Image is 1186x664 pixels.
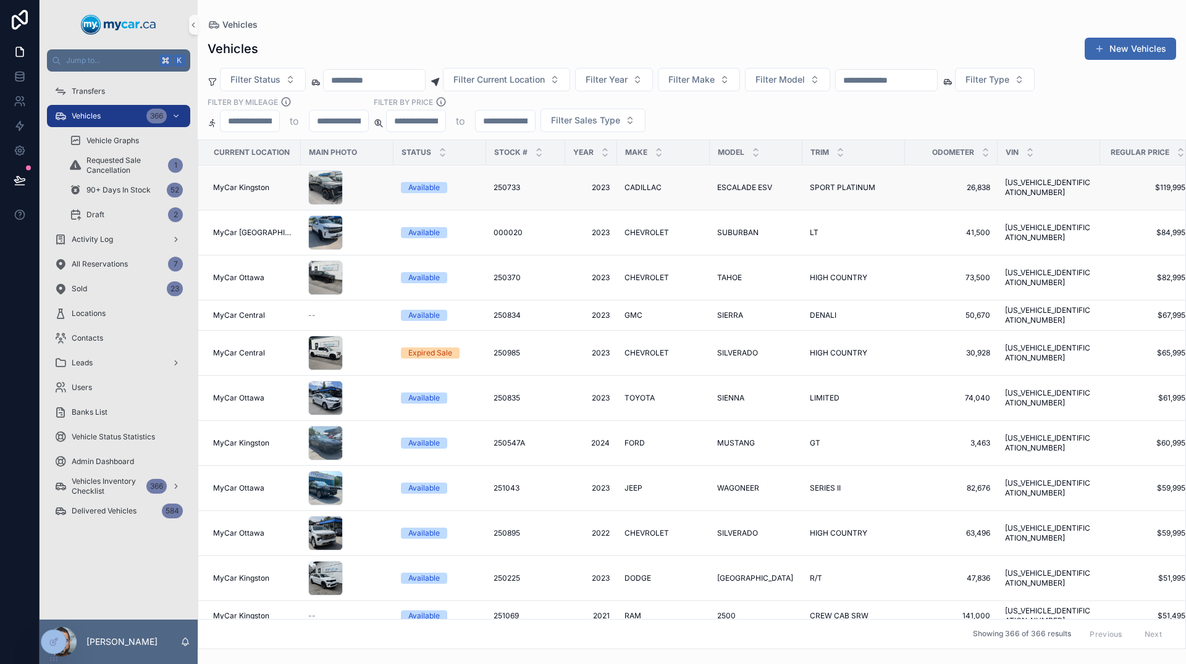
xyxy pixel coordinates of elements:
span: [US_VEHICLE_IDENTIFICATION_NUMBER] [1005,606,1093,626]
a: 251043 [494,483,558,493]
a: $51,995 [1108,573,1185,583]
a: MyCar Ottawa [213,483,293,493]
a: 250225 [494,573,558,583]
a: 2023 [573,393,610,403]
a: TAHOE [717,273,795,283]
a: [US_VEHICLE_IDENTIFICATION_NUMBER] [1005,433,1093,453]
span: [US_VEHICLE_IDENTIFICATION_NUMBER] [1005,523,1093,543]
span: SERIES II [810,483,841,493]
span: $82,995 [1108,273,1185,283]
div: 1 [168,158,183,173]
span: MyCar Ottawa [213,483,264,493]
span: CHEVROLET [625,528,669,538]
a: $51,495 [1108,611,1185,621]
a: Leads [47,352,190,374]
a: HIGH COUNTRY [810,273,898,283]
a: -- [308,310,386,320]
a: 90+ Days In Stock52 [62,179,190,201]
span: MyCar Ottawa [213,273,264,283]
a: 250370 [494,273,558,283]
a: $59,995 [1108,483,1185,493]
a: Available [401,483,479,494]
span: MyCar Ottawa [213,393,264,403]
span: 90+ Days In Stock [86,185,151,195]
span: Vehicle Status Statistics [72,432,155,442]
a: MyCar [GEOGRAPHIC_DATA] [213,228,293,238]
span: 250835 [494,393,520,403]
span: SUBURBAN [717,228,759,238]
span: HIGH COUNTRY [810,273,867,283]
span: [GEOGRAPHIC_DATA] [717,573,793,583]
a: TOYOTA [625,393,702,403]
div: Available [408,310,440,321]
span: GMC [625,310,642,320]
div: Expired Sale [408,347,452,359]
a: CADILLAC [625,183,702,193]
span: Banks List [72,407,107,417]
span: [US_VEHICLE_IDENTIFICATION_NUMBER] [1005,388,1093,408]
a: $59,995 [1108,528,1185,538]
a: ESCALADE ESV [717,183,795,193]
a: -- [308,611,386,621]
span: Filter Current Location [453,73,545,86]
a: SIENNA [717,393,795,403]
button: Select Button [658,68,740,91]
span: 2023 [573,483,610,493]
a: CREW CAB SRW [810,611,898,621]
p: to [290,114,299,128]
div: 23 [167,281,183,296]
a: [US_VEHICLE_IDENTIFICATION_NUMBER] [1005,268,1093,288]
a: $119,995 [1108,183,1185,193]
span: DODGE [625,573,651,583]
span: 2023 [573,183,610,193]
a: SERIES II [810,483,898,493]
a: Vehicles [208,19,258,31]
button: Select Button [575,68,653,91]
a: 2023 [573,573,610,583]
span: 3,463 [912,438,990,448]
a: Vehicles Inventory Checklist366 [47,475,190,497]
a: FORD [625,438,702,448]
button: Select Button [540,109,646,132]
a: Available [401,182,479,193]
button: Select Button [220,68,306,91]
a: Sold23 [47,278,190,300]
span: $67,995 [1108,310,1185,320]
span: Sold [72,284,87,294]
span: Locations [72,309,106,318]
a: GMC [625,310,702,320]
span: CREW CAB SRW [810,611,868,621]
a: 2021 [573,611,610,621]
a: SUBURBAN [717,228,795,238]
span: 26,838 [912,183,990,193]
a: CHEVROLET [625,528,702,538]
span: 250834 [494,310,521,320]
a: Available [401,438,479,449]
a: 63,496 [912,528,990,538]
span: HIGH COUNTRY [810,348,867,358]
a: Available [401,227,479,238]
a: 250895 [494,528,558,538]
span: Requested Sale Cancellation [86,156,163,175]
span: MyCar Ottawa [213,528,264,538]
span: CHEVROLET [625,228,669,238]
a: CHEVROLET [625,228,702,238]
a: 74,040 [912,393,990,403]
a: LIMITED [810,393,898,403]
span: CHEVROLET [625,348,669,358]
span: 250985 [494,348,520,358]
a: [US_VEHICLE_IDENTIFICATION_NUMBER] [1005,178,1093,197]
a: 41,500 [912,228,990,238]
a: 250835 [494,393,558,403]
a: 250985 [494,348,558,358]
span: $65,995 [1108,348,1185,358]
a: 2023 [573,273,610,283]
a: Requested Sale Cancellation1 [62,154,190,176]
span: 2023 [573,310,610,320]
span: [US_VEHICLE_IDENTIFICATION_NUMBER] [1005,478,1093,498]
a: Activity Log [47,228,190,251]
